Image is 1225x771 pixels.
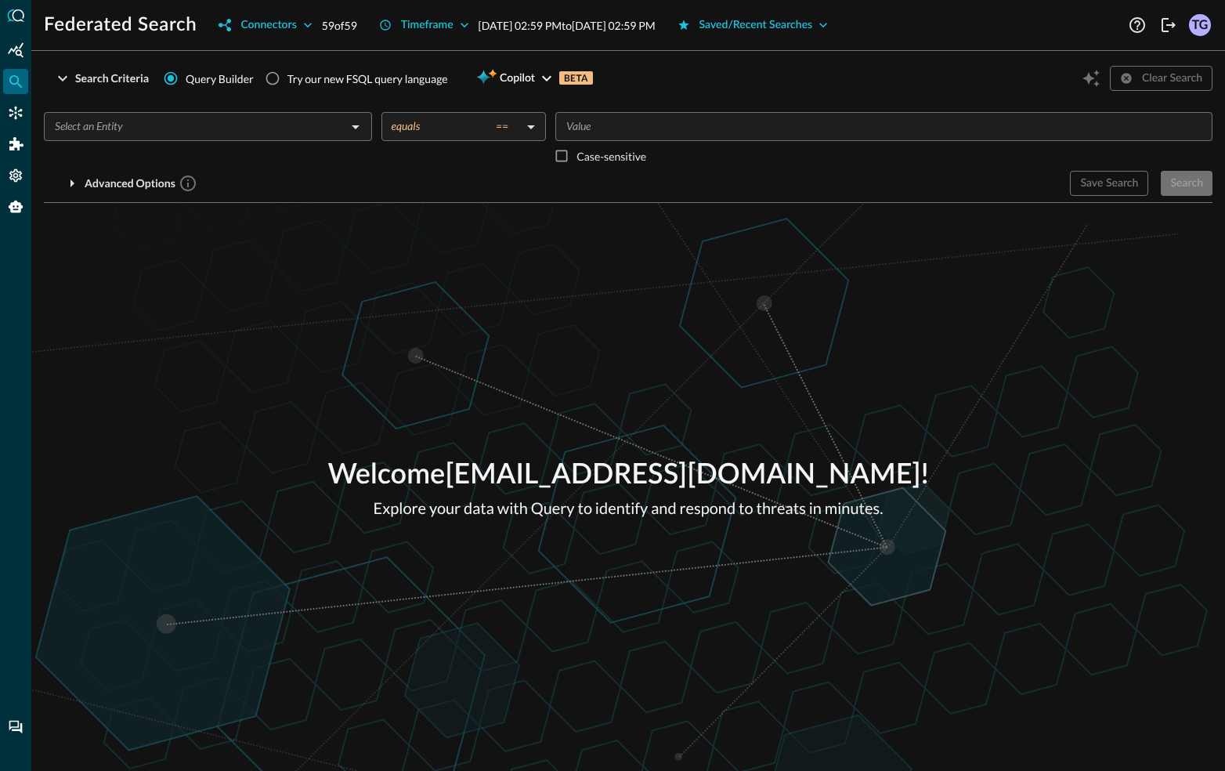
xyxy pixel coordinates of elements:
button: CopilotBETA [467,66,602,91]
input: Value [560,117,1205,136]
button: Help [1125,13,1150,38]
div: Saved/Recent Searches [699,16,813,35]
div: Try our new FSQL query language [287,71,448,87]
div: equals [391,119,521,133]
p: BETA [559,71,593,85]
div: Search Criteria [75,69,149,89]
div: Chat [3,715,28,740]
p: Explore your data with Query to identify and respond to threats in minutes. [327,497,928,520]
button: Open [345,116,367,138]
span: Query Builder [186,71,254,87]
div: Addons [4,132,29,157]
h1: Federated Search [44,13,197,38]
span: Copilot [500,69,535,89]
div: Connectors [3,100,28,125]
p: 59 of 59 [322,17,357,34]
div: Advanced Options [85,174,197,194]
div: Query Agent [3,194,28,219]
button: Timeframe [370,13,479,38]
div: Connectors [240,16,296,35]
button: Connectors [209,13,321,38]
span: equals [391,119,420,133]
div: Summary Insights [3,38,28,63]
div: TG [1189,14,1211,36]
div: Settings [3,163,28,188]
p: [DATE] 02:59 PM to [DATE] 02:59 PM [479,17,656,34]
div: Federated Search [3,69,28,94]
button: Logout [1156,13,1181,38]
button: Saved/Recent Searches [668,13,838,38]
p: Case-sensitive [576,148,646,165]
input: Select an Entity [49,117,341,136]
div: Timeframe [401,16,454,35]
button: Search Criteria [44,66,158,91]
span: == [496,119,508,133]
button: Advanced Options [44,171,207,196]
p: Welcome [EMAIL_ADDRESS][DOMAIN_NAME] ! [327,454,928,497]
